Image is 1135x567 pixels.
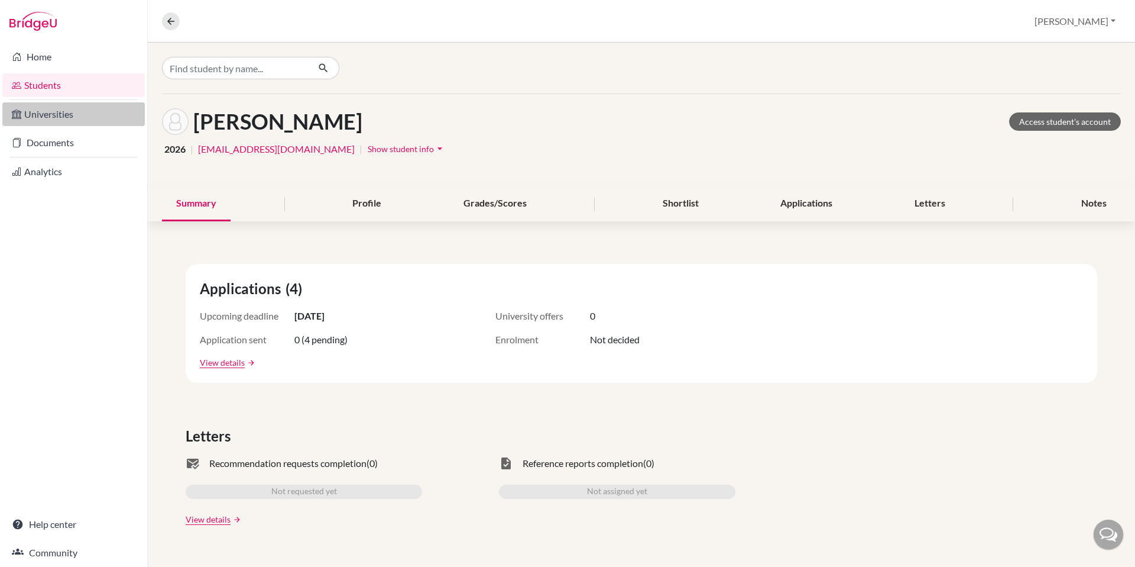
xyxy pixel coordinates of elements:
span: Help [27,8,51,19]
a: [EMAIL_ADDRESS][DOMAIN_NAME] [198,142,355,156]
span: Recommendation requests completion [209,456,367,471]
span: mark_email_read [186,456,200,471]
div: Shortlist [648,186,713,221]
span: (4) [286,278,307,299]
a: Students [2,73,145,97]
span: | [359,142,362,156]
a: arrow_forward [245,359,255,367]
span: University offers [495,309,590,323]
span: Letters [186,426,235,447]
a: arrow_forward [231,516,241,524]
span: (0) [367,456,378,471]
button: Show student infoarrow_drop_down [367,140,446,158]
button: [PERSON_NAME] [1029,10,1121,33]
span: Not requested yet [271,485,337,499]
span: Not decided [590,333,640,347]
a: Community [2,541,145,565]
span: 2026 [164,142,186,156]
span: | [190,142,193,156]
a: Analytics [2,160,145,183]
h1: [PERSON_NAME] [193,109,362,134]
span: Not assigned yet [587,485,647,499]
div: Grades/Scores [449,186,541,221]
img: Bridge-U [9,12,57,31]
div: Profile [338,186,395,221]
a: Help center [2,513,145,536]
a: View details [186,513,231,526]
a: View details [200,356,245,369]
div: Applications [766,186,847,221]
span: Show student info [368,144,434,154]
span: Reference reports completion [523,456,643,471]
a: Universities [2,102,145,126]
a: Documents [2,131,145,154]
div: Letters [900,186,959,221]
div: Notes [1067,186,1121,221]
span: (0) [643,456,654,471]
span: 0 (4 pending) [294,333,348,347]
span: 0 [590,309,595,323]
i: arrow_drop_down [434,143,446,154]
img: Anna Carpenter's avatar [162,108,189,135]
span: Upcoming deadline [200,309,294,323]
span: Enrolment [495,333,590,347]
div: Summary [162,186,231,221]
a: Access student's account [1009,112,1121,131]
span: Application sent [200,333,294,347]
input: Find student by name... [162,57,309,79]
span: [DATE] [294,309,325,323]
span: Applications [200,278,286,299]
span: task [499,456,513,471]
a: Home [2,45,145,69]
